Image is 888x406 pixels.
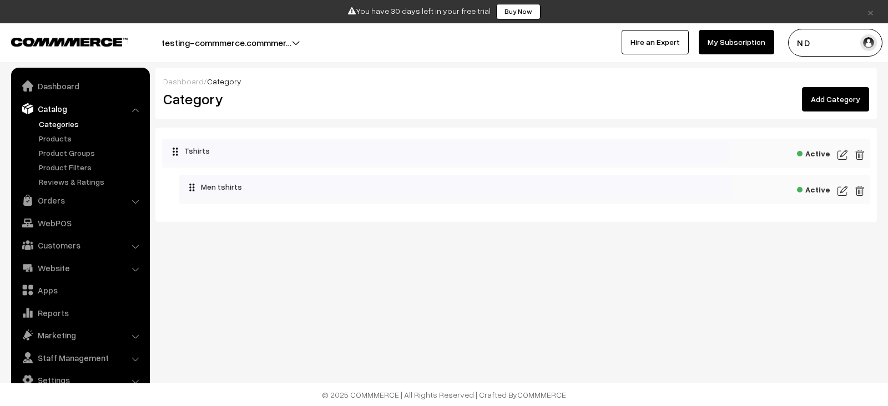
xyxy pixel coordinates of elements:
[11,34,108,48] a: COMMMERCE
[14,235,146,255] a: Customers
[179,175,732,199] div: Men tshirts
[14,258,146,278] a: Website
[837,184,847,197] img: edit
[14,190,146,210] a: Orders
[860,34,877,51] img: user
[802,87,869,111] a: Add Category
[496,4,541,19] a: Buy Now
[855,148,865,161] img: edit
[162,139,173,160] button: Collapse
[837,148,847,161] img: edit
[36,161,146,173] a: Product Filters
[622,30,689,54] a: Hire an Expert
[863,5,878,18] a: ×
[189,183,195,192] img: drag
[36,176,146,187] a: Reviews & Ratings
[11,38,128,46] img: COMMMERCE
[163,75,869,87] div: /
[163,90,508,108] h2: Category
[855,184,865,197] img: edit
[14,370,146,390] a: Settings
[797,145,830,159] span: Active
[36,133,146,144] a: Products
[14,213,146,233] a: WebPOS
[207,77,241,86] span: Category
[163,77,204,86] a: Dashboard
[172,147,179,156] img: drag
[123,29,330,57] button: testing-commmerce.commmer…
[14,99,146,119] a: Catalog
[14,325,146,345] a: Marketing
[162,139,729,163] div: Tshirts
[788,29,882,57] button: N D
[14,348,146,368] a: Staff Management
[4,4,884,19] div: You have 30 days left in your free trial
[797,181,830,195] span: Active
[699,30,774,54] a: My Subscription
[36,118,146,130] a: Categories
[14,280,146,300] a: Apps
[14,303,146,323] a: Reports
[517,390,566,399] a: COMMMERCE
[36,147,146,159] a: Product Groups
[14,76,146,96] a: Dashboard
